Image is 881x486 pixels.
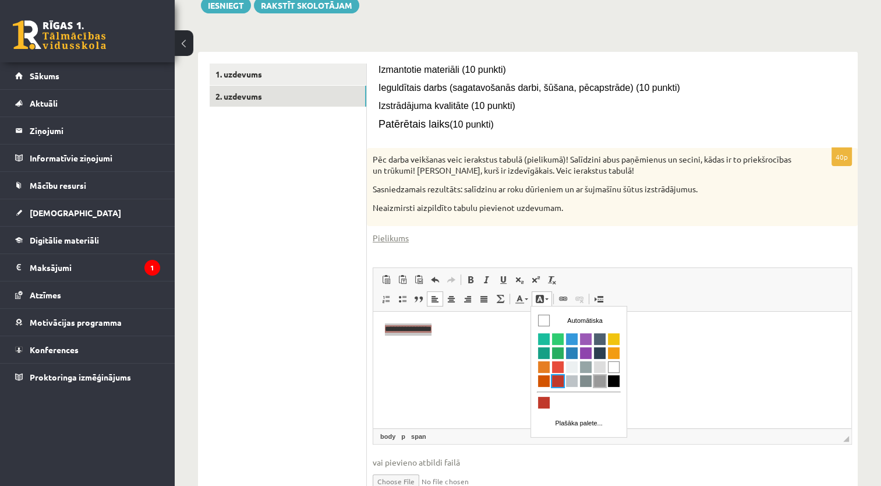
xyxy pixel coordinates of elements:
[15,364,160,390] a: Proktoringa izmēģinājums
[511,272,528,287] a: Apakšraksts
[30,98,58,108] span: Aktuāli
[15,199,160,226] a: [DEMOGRAPHIC_DATA]
[30,117,160,144] legend: Ziņojumi
[373,312,851,428] iframe: Bagātinātā teksta redaktors, wiswyg-editor-user-answer-47433927115180
[476,291,492,307] a: Izlīdzināt malas
[62,54,76,68] a: Gaiši pelēks
[528,272,544,287] a: Augšraksts
[399,431,408,442] a: p elements
[34,68,48,82] a: Sudraba
[15,117,160,144] a: Ziņojumi
[15,336,160,363] a: Konferences
[62,40,76,54] a: Bāli zils
[210,86,366,107] a: 2. uzdevums
[479,272,495,287] a: Slīpraksts (vadīšanas taustiņš+I)
[6,89,20,103] a: Spēcīgi sarkans
[30,317,122,327] span: Motivācijas programma
[13,20,106,50] a: Rīgas 1. Tālmācības vidusskola
[20,26,34,40] a: Smaragds
[6,26,20,40] a: Spēcīgs ciāna
[462,272,479,287] a: Treknraksts (vadīšanas taustiņš+B)
[48,26,62,40] a: Ametists
[15,90,160,117] a: Aktuāli
[427,291,443,307] a: Izlīdzināt pa kreisi
[394,291,411,307] a: Ievietot/noņemt sarakstu ar aizzīmēm
[48,54,62,68] a: Gaišs pelēki ciāna
[443,291,459,307] a: Centrēti
[15,309,160,336] a: Motivācijas programma
[15,62,160,89] a: Sākums
[144,260,160,276] i: 1
[30,344,79,355] span: Konferences
[30,254,160,281] legend: Maksājumi
[20,68,34,82] a: Spēcīgi sarkans
[6,68,20,82] a: Ķirbja
[843,436,849,442] span: Mērogot
[373,456,852,469] span: vai pievieno atbildi failā
[76,40,90,54] a: Apelsīnu
[378,65,506,75] span: Izmantotie materiāli (10 punkti)
[492,291,508,307] a: Math
[571,291,588,307] a: Atsaistīt
[373,202,794,214] p: Neaizmirsti aizpildīto tabulu pievienot uzdevumam.
[378,83,680,93] span: Ieguldītais darbs (sagatavošanās darbi, šūšana, pēcapstrāde) (10 punkti)
[34,54,48,68] a: Spilgti sudraba
[30,180,86,191] span: Mācību resursi
[76,68,90,82] a: Melns
[34,40,48,54] a: Spēcīgi zils
[555,291,571,307] a: Saite (vadīšanas taustiņš+K)
[15,227,160,253] a: Digitālie materiāli
[6,40,20,54] a: Tumšs ciāna
[48,68,62,82] a: Pelēcīgs ciāna
[373,184,794,195] p: Sasniedzamais rezultāts: salīdzinu ar roku dūrieniem un ar šujmašīnu šūtus izstrādājumus.
[373,232,409,244] a: Pielikums
[20,40,34,54] a: Tumšs smaragds
[832,147,852,166] p: 40p
[411,272,427,287] a: Ievietot no Worda
[378,272,394,287] a: Ielīmēt (vadīšanas taustiņš+V)
[409,431,429,442] a: span elements
[30,290,61,300] span: Atzīmes
[378,101,515,111] span: Izstrādājuma kvalitāte (10 punkti)
[378,431,398,442] a: body elements
[443,272,459,287] a: Atkārtot (vadīšanas taustiņš+Y)
[30,235,99,245] span: Digitālie materiāli
[30,145,160,171] legend: Informatīvie ziņojumi
[373,154,794,177] p: Pēc darba veikšanas veic ierakstus tabulā (pielikumā)! Salīdzini abus paņēmienus un secini, kādas...
[6,54,20,68] a: Burkānu
[62,26,76,40] a: Pelēkzils
[30,71,59,81] span: Sākums
[544,272,560,287] a: Noņemt stilus
[34,26,48,40] a: Koši zils
[411,291,427,307] a: Bloka citāts
[210,64,366,85] a: 1. uzdevums
[15,254,160,281] a: Maksājumi1
[378,291,394,307] a: Ievietot/noņemt numurētu sarakstu
[6,109,90,125] a: Plašāka palete...
[450,119,494,129] span: (10 punkti)
[6,6,89,22] td: Automātiska
[76,54,90,68] a: Balts
[15,145,160,171] a: Informatīvie ziņojumi
[20,54,34,68] a: Blāvi sarkans
[48,40,62,54] a: Tumši violets
[378,118,450,130] span: Patērētais laiks
[30,372,131,382] span: Proktoringa izmēģinājums
[76,26,90,40] a: Spilgti dzeltens
[30,207,121,218] span: [DEMOGRAPHIC_DATA]
[427,272,443,287] a: Atcelt (vadīšanas taustiņš+Z)
[495,272,511,287] a: Pasvītrojums (vadīšanas taustiņš+U)
[15,281,160,308] a: Atzīmes
[394,272,411,287] a: Ievietot kā vienkāršu tekstu (vadīšanas taustiņš+pārslēgšanas taustiņš+V)
[15,172,160,199] a: Mācību resursi
[62,68,76,82] a: Tumši pelēks
[459,291,476,307] a: Izlīdzināt pa labi
[590,291,607,307] a: Ievietot lapas pārtraukumu drukai
[511,291,532,307] a: Teksta krāsa
[6,6,90,22] a: Automātiska
[532,291,552,307] a: Fona krāsa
